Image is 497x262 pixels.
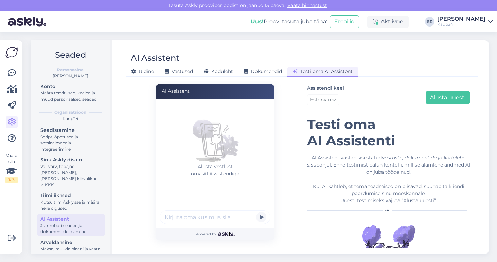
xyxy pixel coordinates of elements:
[40,163,102,188] div: Vali värv, tööajad, [PERSON_NAME], [PERSON_NAME] kiirvalikud ja KKK
[5,153,18,183] div: Vaata siia
[131,52,179,65] div: AI Assistent
[307,155,466,168] i: vastuste, dokumentide ja kodulehe sisu
[40,215,102,223] div: AI Assistent
[40,90,102,102] div: Määra teavitused, keeled ja muud personaalsed seaded
[251,18,264,25] b: Uus!
[156,84,274,99] div: AI Assistent
[40,134,102,152] div: Script, õpetused ja sotsiaalmeedia integreerimine
[40,199,102,211] div: Kutsu tiim Askly'sse ja määra neile õigused
[37,238,105,259] a: ArveldamineMaksa, muuda plaani ja vaata arveid
[251,18,327,26] div: Proovi tasuta juba täna:
[36,116,105,122] div: Kaup24
[36,49,105,62] h2: Seaded
[40,246,102,258] div: Maksa, muuda plaani ja vaata arveid
[437,16,485,22] div: [PERSON_NAME]
[5,46,18,59] img: Askly Logo
[37,82,105,103] a: KontoMäära teavitused, keeled ja muud personaalsed seaded
[330,15,359,28] button: Emailid
[37,214,105,236] a: AI AssistentJuturoboti seaded ja dokumentide lisamine
[293,68,353,74] span: Testi oma AI Assistent
[36,73,105,79] div: [PERSON_NAME]
[437,16,493,27] a: [PERSON_NAME]Kaup24
[307,94,339,105] a: Estonian
[165,68,193,74] span: Vastused
[196,232,235,237] span: Powered by
[307,85,344,92] label: Assistendi keel
[367,16,409,28] div: Aktiivne
[5,177,18,183] div: 1 / 3
[160,210,270,224] input: Kirjuta oma küsimus siia
[57,67,84,73] b: Personaalne
[40,83,102,90] div: Konto
[218,232,235,236] img: Askly
[426,91,470,104] button: Alusta uuesti
[244,68,282,74] span: Dokumendid
[310,96,331,104] span: Estonian
[37,155,105,189] a: Sinu Askly disainVali värv, tööajad, [PERSON_NAME], [PERSON_NAME] kiirvalikud ja KKK
[37,191,105,212] a: TiimiliikmedKutsu tiim Askly'sse ja määra neile õigused
[188,109,242,163] img: No chats
[40,192,102,199] div: Tiimiliikmed
[437,22,485,27] div: Kaup24
[204,68,233,74] span: Koduleht
[37,126,105,153] a: SeadistamineScript, õpetused ja sotsiaalmeedia integreerimine
[40,156,102,163] div: Sinu Askly disain
[307,116,471,149] h1: Testi oma AI Assistenti
[131,68,154,74] span: Üldine
[307,154,471,204] div: AI Assistent vastab sisestatud põhjal. Enne testimist palun kontolli, millise alamlehe andmed AI ...
[40,223,102,235] div: Juturoboti seaded ja dokumentide lisamine
[40,127,102,134] div: Seadistamine
[54,109,86,116] b: Organisatsioon
[425,17,434,27] div: SR
[160,163,270,177] p: Alusta vestlust oma AI Assistendiga
[285,2,329,8] a: Vaata hinnastust
[40,239,102,246] div: Arveldamine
